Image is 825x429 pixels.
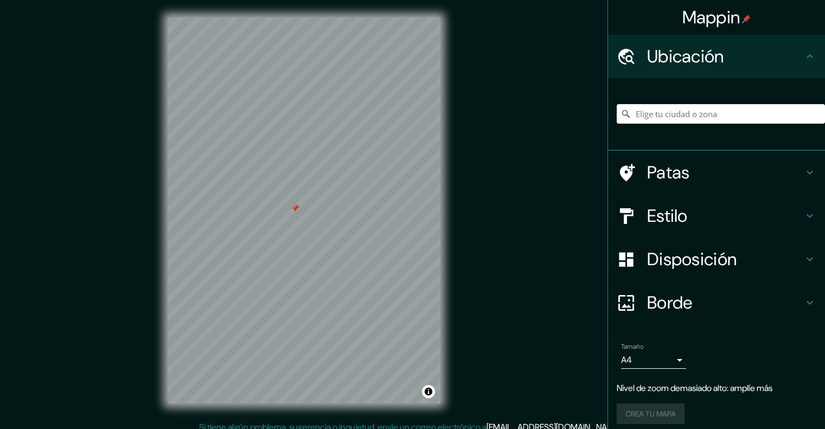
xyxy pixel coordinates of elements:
[647,248,737,271] font: Disposición
[608,281,825,324] div: Borde
[682,6,740,29] font: Mappin
[608,35,825,78] div: Ubicación
[608,238,825,281] div: Disposición
[728,387,813,417] iframe: Lanzador de widgets de ayuda
[647,204,688,227] font: Estilo
[617,104,825,124] input: Elige tu ciudad o zona
[168,17,440,404] canvas: Mapa
[608,194,825,238] div: Estilo
[617,382,772,394] font: Nivel de zoom demasiado alto: amplíe más
[621,354,632,366] font: A4
[621,351,686,369] div: A4
[422,385,435,398] button: Activar o desactivar atribución
[647,291,693,314] font: Borde
[621,342,643,351] font: Tamaño
[608,151,825,194] div: Patas
[647,45,724,68] font: Ubicación
[647,161,690,184] font: Patas
[742,15,751,23] img: pin-icon.png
